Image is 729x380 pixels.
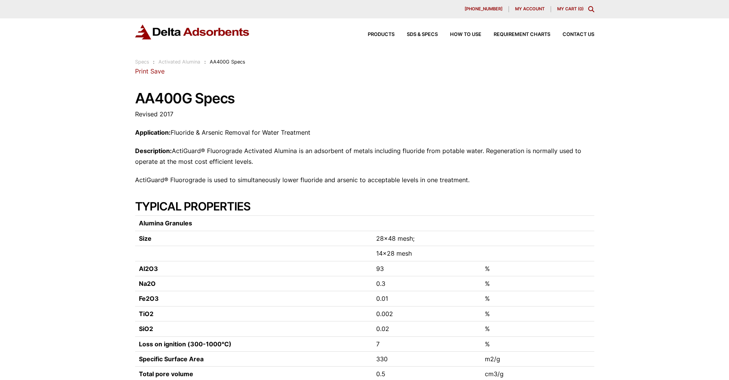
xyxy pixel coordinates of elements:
[372,261,481,276] td: 93
[588,6,594,12] div: Toggle Modal Content
[372,351,481,366] td: 330
[135,175,594,185] p: ActiGuard® Fluorograde is used to simultaneously lower fluoride and arsenic to acceptable levels ...
[139,219,192,227] strong: Alumina Granules
[481,351,594,366] td: m2/g
[481,276,594,291] td: %
[563,32,594,37] span: Contact Us
[450,32,481,37] span: How to Use
[135,91,594,106] h1: AA400G Specs
[481,32,550,37] a: Requirement Charts
[135,67,148,75] a: Print
[407,32,438,37] span: SDS & SPECS
[135,127,594,138] p: Fluoride & Arsenic Removal for Water Treatment
[557,6,584,11] a: My Cart (0)
[135,199,594,213] h2: TYPICAL PROPERTIES
[458,6,509,12] a: [PHONE_NUMBER]
[372,336,481,351] td: 7
[139,235,152,242] strong: Size
[372,276,481,291] td: 0.3
[135,24,250,39] img: Delta Adsorbents
[481,306,594,321] td: %
[135,59,149,65] a: Specs
[481,261,594,276] td: %
[139,370,193,378] strong: Total pore volume
[135,109,594,119] p: Revised 2017
[158,59,200,65] a: Activated Alumina
[139,295,159,302] strong: Fe2O3
[139,265,158,272] strong: Al2O3
[515,7,545,11] span: My account
[139,280,156,287] strong: Na2O
[481,291,594,306] td: %
[481,321,594,336] td: %
[550,32,594,37] a: Contact Us
[438,32,481,37] a: How to Use
[372,231,481,246] td: 28×48 mesh;
[135,146,594,166] p: ActiGuard® Fluorograde Activated Alumina is an adsorbent of metals including fluoride from potabl...
[372,306,481,321] td: 0.002
[210,59,245,65] span: AA400G Specs
[153,59,155,65] span: :
[368,32,395,37] span: Products
[135,147,172,155] strong: Description:
[372,291,481,306] td: 0.01
[372,246,481,261] td: 14×28 mesh
[372,321,481,336] td: 0.02
[135,129,171,136] strong: Application:
[509,6,551,12] a: My account
[494,32,550,37] span: Requirement Charts
[204,59,206,65] span: :
[579,6,582,11] span: 0
[356,32,395,37] a: Products
[395,32,438,37] a: SDS & SPECS
[139,355,204,363] b: Specific Surface Area
[139,340,232,348] strong: Loss on ignition (300-1000°C)
[481,336,594,351] td: %
[139,325,153,333] strong: SiO2
[465,7,502,11] span: [PHONE_NUMBER]
[150,67,165,75] a: Save
[139,310,153,318] strong: TiO2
